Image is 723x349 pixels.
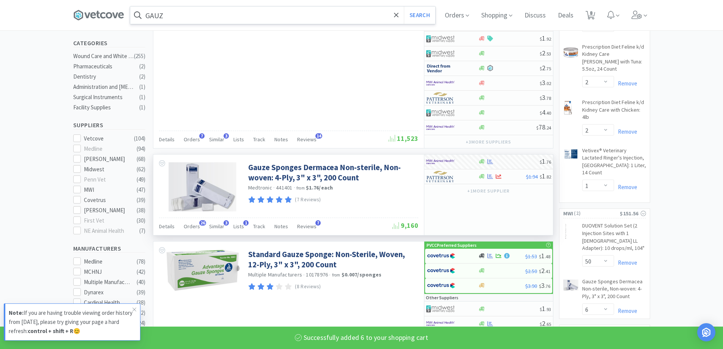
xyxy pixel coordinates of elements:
[427,280,455,291] img: 77fca1acd8b6420a9015268ca798ef17_1.png
[426,122,455,133] img: f6b2451649754179b5b4e0c70c3f7cb0_2.png
[545,125,551,131] span: . 24
[426,156,455,167] img: f6b2451649754179b5b4e0c70c3f7cb0_2.png
[184,136,200,143] span: Orders
[184,223,200,230] span: Orders
[274,136,288,143] span: Notes
[137,165,145,174] div: ( 62 )
[224,133,229,139] span: 3
[137,298,145,307] div: ( 38 )
[545,159,551,165] span: . 76
[536,123,551,131] span: 78
[137,155,145,164] div: ( 68 )
[426,48,455,59] img: 4dd14cff54a648ac9e977f0c5da9bc2e_5.png
[137,185,145,194] div: ( 47 )
[137,216,145,225] div: ( 30 )
[274,223,288,230] span: Notes
[540,306,542,312] span: $
[521,12,549,19] a: Discuss
[295,196,321,204] p: (7 Reviews)
[563,148,578,160] img: 1289645af80b4e3f82ebc6406e23d95a_760068.png
[84,175,131,184] div: Penn Vet
[540,49,551,57] span: 2
[540,36,542,42] span: $
[243,220,249,226] span: 1
[159,136,175,143] span: Details
[463,186,513,196] button: +1more supplier
[137,144,145,153] div: ( 94 )
[233,136,244,143] span: Lists
[545,174,551,180] span: . 82
[540,63,551,72] span: 2
[248,162,416,183] a: Gauze Sponges Dermacea Non-sterile, Non-woven: 4-Ply, 3" x 3", 200 Count
[614,24,637,32] a: Remove
[563,325,586,334] span: Midwest
[73,72,135,81] div: Dentistry
[545,66,551,71] span: . 75
[426,107,455,118] img: 4dd14cff54a648ac9e977f0c5da9bc2e_5.png
[582,278,646,303] a: Gauze Sponges Dermacea Non-sterile, Non-woven: 4-Ply, 3" x 3", 200 Count
[139,62,145,71] div: ( 2 )
[426,77,455,89] img: f6b2451649754179b5b4e0c70c3f7cb0_2.png
[614,128,637,135] a: Remove
[427,265,455,276] img: 77fca1acd8b6420a9015268ca798ef17_1.png
[137,319,145,328] div: ( 24 )
[84,257,131,266] div: Medline
[586,326,623,333] span: ( 1 )
[545,36,551,42] span: . 92
[620,209,646,218] div: $151.56
[342,271,382,278] strong: $0.007 / sponges
[545,51,551,57] span: . 53
[540,95,542,101] span: $
[582,99,646,124] a: Prescription Diet Feline k/d Kidney Care with Chicken: 4lb
[224,220,229,226] span: 3
[563,100,573,115] img: 6f2f244f39fd4a85b55f18b87f8fe985_21507.png
[9,308,132,336] p: If you are having trouble viewing order history from [DATE], please try giving your page a hard r...
[582,147,646,180] a: Vetivex® Veterinary Lactated Ringer's Injection, [GEOGRAPHIC_DATA]: 1 Liter, 14 Count
[84,155,131,164] div: [PERSON_NAME]
[539,266,550,275] span: 2
[84,288,131,297] div: Dynarex
[84,196,131,205] div: Covetrus
[130,6,435,24] input: Search by item, sku, manufacturer, ingredient, size...
[539,281,550,290] span: 3
[555,12,577,19] a: Deals
[525,283,537,289] span: $3.90
[306,271,328,278] span: 10178976
[540,174,542,180] span: $
[159,223,175,230] span: Details
[139,93,145,102] div: ( 1 )
[563,280,578,291] img: 4cef2dceea6749bca4f2b9bf8c7b0d42_1359.png
[614,80,637,87] a: Remove
[297,223,317,230] span: Reviews
[540,34,551,43] span: 1
[427,242,477,249] p: PVCC Preferred Suppliers
[315,220,321,226] span: 7
[426,63,455,74] img: c67096674d5b41e1bca769e75293f8dd_19.png
[545,254,550,259] span: . 48
[525,253,537,260] span: $1.53
[329,272,331,278] span: ·
[137,196,145,205] div: ( 39 )
[137,267,145,276] div: ( 42 )
[563,209,573,218] span: MWI
[545,283,550,289] span: . 76
[73,82,135,92] div: Administration and [MEDICAL_DATA]
[137,288,145,297] div: ( 39 )
[84,206,131,215] div: [PERSON_NAME]
[137,257,145,266] div: ( 78 )
[540,108,551,117] span: 4
[540,51,542,57] span: $
[209,223,224,230] span: Similar
[84,226,131,235] div: NE Animal Health
[545,110,551,116] span: . 40
[84,267,131,276] div: MCHNJ
[73,121,145,129] h5: Suppliers
[426,92,455,104] img: f5e969b455434c6296c6d81ef179fa71_3.png
[462,137,515,147] button: +3more suppliers
[582,43,646,76] a: Prescription Diet Feline k/d Kidney Care [PERSON_NAME] with Tuna: 5.5oz, 24 Count
[84,216,131,225] div: First Vet
[297,136,317,143] span: Reviews
[73,244,145,253] h5: Manufacturers
[306,184,333,191] strong: $1.76 / each
[73,93,135,102] div: Surgical Instruments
